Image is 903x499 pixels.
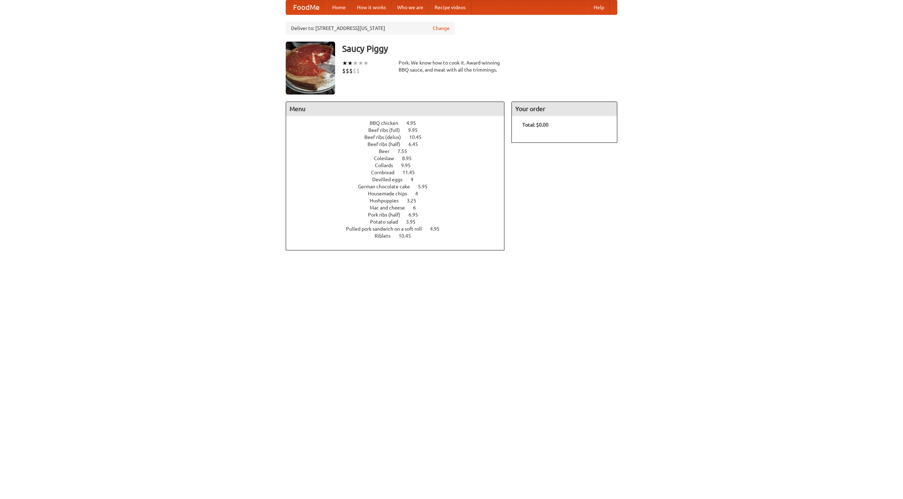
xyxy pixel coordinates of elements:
div: Pork. We know how to cook it. Award-winning BBQ sauce, and meat with all the trimmings. [399,59,504,73]
span: 4 [411,177,420,182]
span: Pork ribs (half) [368,212,407,218]
a: Housemade chips 4 [368,191,431,196]
img: angular.jpg [286,42,335,95]
h3: Saucy Piggy [342,42,617,56]
a: How it works [351,0,392,14]
span: 8.95 [402,156,419,161]
span: 11.45 [402,170,422,175]
a: Beef ribs (full) 9.95 [368,127,431,133]
b: Total: $0.00 [522,122,549,128]
a: German chocolate cake 5.95 [358,184,441,189]
span: 5.95 [418,184,435,189]
a: Cornbread 11.45 [371,170,428,175]
a: Mac and cheese 6 [370,205,429,211]
li: ★ [353,59,358,67]
li: ★ [358,59,363,67]
span: 6.45 [408,141,425,147]
a: Beer 7.55 [379,148,420,154]
span: Cornbread [371,170,401,175]
span: German chocolate cake [358,184,417,189]
li: $ [356,67,360,75]
li: $ [349,67,353,75]
span: Devilled eggs [372,177,410,182]
span: Pulled pork sandwich on a soft roll [346,226,429,232]
span: 3.95 [406,219,423,225]
span: 6.95 [408,212,425,218]
span: BBQ chicken [370,120,405,126]
li: ★ [342,59,347,67]
span: Beef ribs (full) [368,127,407,133]
span: Beef ribs (half) [368,141,407,147]
li: $ [346,67,349,75]
a: Change [433,25,450,32]
span: Beef ribs (delux) [364,134,408,140]
a: Help [588,0,610,14]
li: $ [342,67,346,75]
span: Mac and cheese [370,205,412,211]
a: Coleslaw 8.95 [374,156,425,161]
span: 9.95 [401,163,418,168]
span: Housemade chips [368,191,414,196]
a: Pork ribs (half) 6.95 [368,212,431,218]
span: Coleslaw [374,156,401,161]
a: Who we are [392,0,429,14]
h4: Menu [286,102,504,116]
a: Pulled pork sandwich on a soft roll 4.95 [346,226,453,232]
a: FoodMe [286,0,327,14]
li: ★ [347,59,353,67]
span: 6 [413,205,423,211]
span: Hushpuppies [370,198,406,203]
a: Devilled eggs 4 [372,177,426,182]
span: Potato salad [370,219,405,225]
a: Beef ribs (delux) 10.45 [364,134,435,140]
a: Recipe videos [429,0,471,14]
div: Deliver to: [STREET_ADDRESS][US_STATE] [286,22,455,35]
span: Riblets [375,233,398,239]
li: $ [353,67,356,75]
span: 10.45 [399,233,418,239]
a: Home [327,0,351,14]
a: Potato salad 3.95 [370,219,429,225]
h4: Your order [512,102,617,116]
a: Collards 9.95 [375,163,424,168]
span: 4.95 [406,120,423,126]
span: 10.45 [409,134,429,140]
span: 7.55 [398,148,414,154]
a: Beef ribs (half) 6.45 [368,141,431,147]
span: 3.25 [407,198,423,203]
li: ★ [363,59,369,67]
a: BBQ chicken 4.95 [370,120,429,126]
span: 4.95 [430,226,447,232]
a: Riblets 10.45 [375,233,424,239]
span: 9.95 [408,127,425,133]
span: Beer [379,148,396,154]
span: Collards [375,163,400,168]
span: 4 [415,191,425,196]
a: Hushpuppies 3.25 [370,198,429,203]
